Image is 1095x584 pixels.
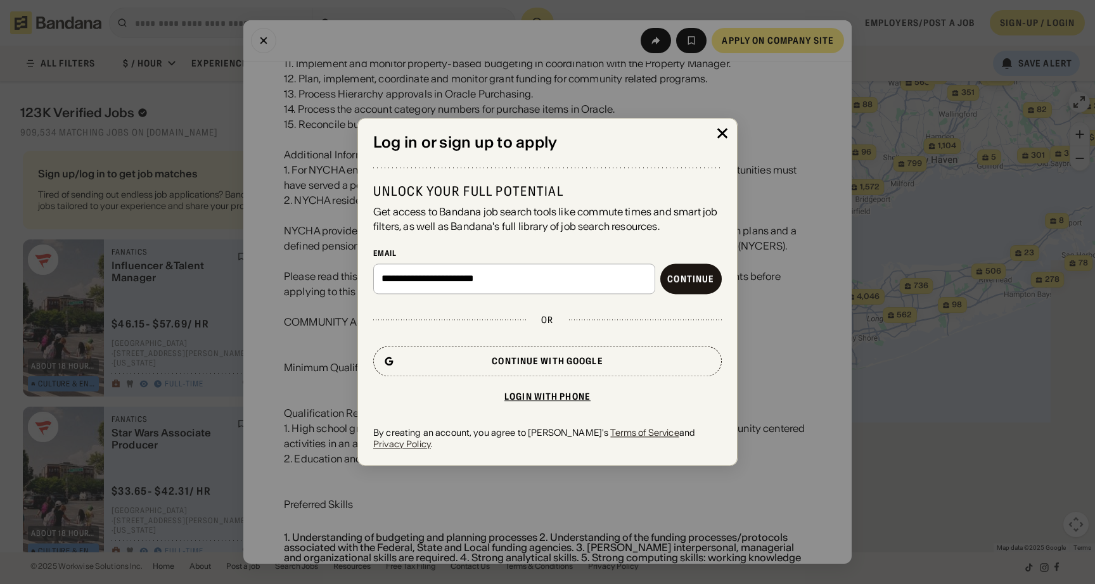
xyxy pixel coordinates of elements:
div: Unlock your full potential [373,184,722,200]
div: Email [373,248,722,258]
div: Login with phone [504,392,591,401]
div: Continue [667,274,714,283]
a: Terms of Service [610,427,679,438]
div: By creating an account, you agree to [PERSON_NAME]'s and . [373,427,722,450]
a: Privacy Policy [373,438,431,450]
div: Log in or sign up to apply [373,134,722,152]
div: Get access to Bandana job search tools like commute times and smart job filters, as well as Banda... [373,205,722,234]
div: Continue with Google [492,357,603,365]
div: or [541,314,553,326]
